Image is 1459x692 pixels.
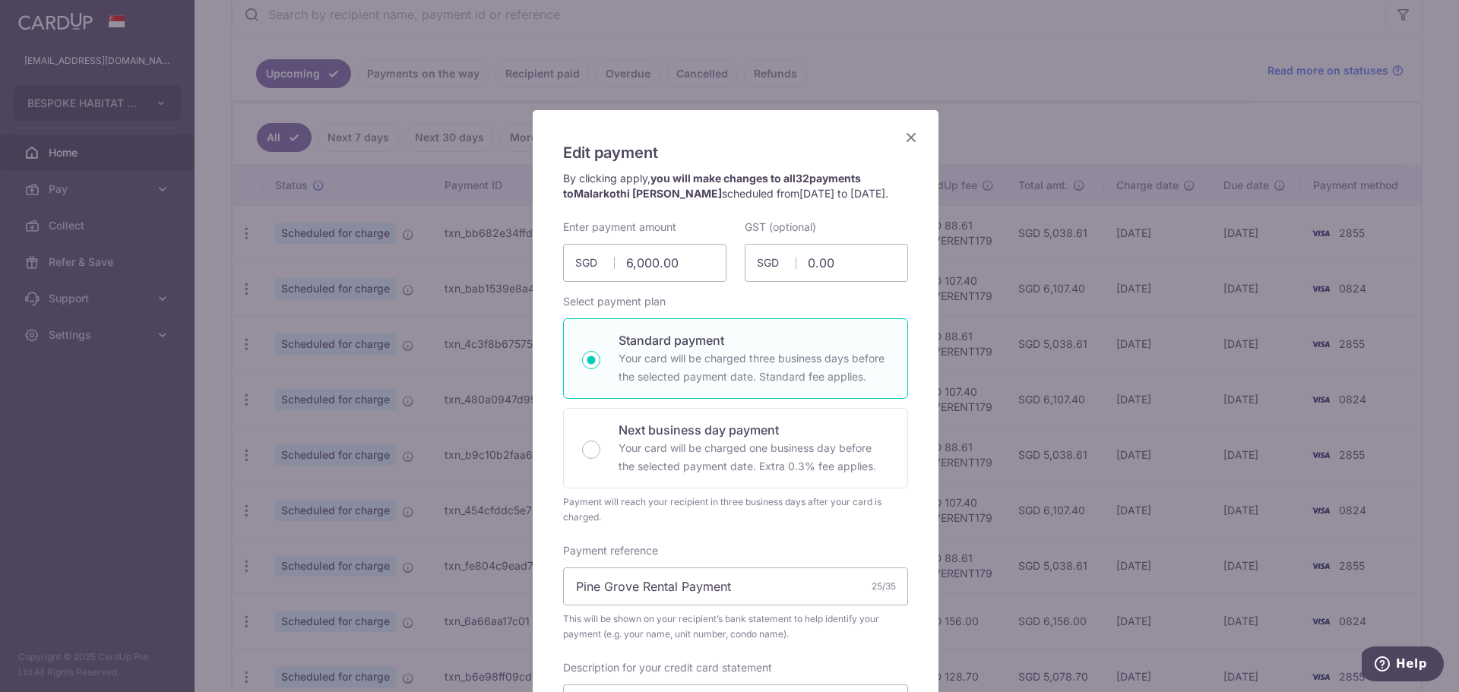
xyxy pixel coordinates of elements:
strong: you will make changes to all payments to [563,172,861,200]
label: Select payment plan [563,294,666,309]
input: 0.00 [563,244,726,282]
label: Enter payment amount [563,220,676,235]
p: Your card will be charged three business days before the selected payment date. Standard fee appl... [619,349,889,386]
span: 32 [796,172,809,185]
span: SGD [575,255,615,270]
button: Close [902,128,920,147]
p: By clicking apply, scheduled from . [563,171,908,201]
label: GST (optional) [745,220,816,235]
span: This will be shown on your recipient’s bank statement to help identify your payment (e.g. your na... [563,611,908,642]
p: Standard payment [619,331,889,349]
h5: Edit payment [563,141,908,165]
p: Next business day payment [619,421,889,439]
p: Your card will be charged one business day before the selected payment date. Extra 0.3% fee applies. [619,439,889,476]
label: Description for your credit card statement [563,660,772,675]
span: Malarkothi [PERSON_NAME] [574,187,722,200]
iframe: Opens a widget where you can find more information [1362,646,1444,684]
input: 0.00 [745,244,908,282]
div: Payment will reach your recipient in three business days after your card is charged. [563,495,908,525]
span: [DATE] to [DATE] [799,187,885,200]
div: 25/35 [872,579,896,594]
label: Payment reference [563,543,658,558]
span: SGD [757,255,796,270]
